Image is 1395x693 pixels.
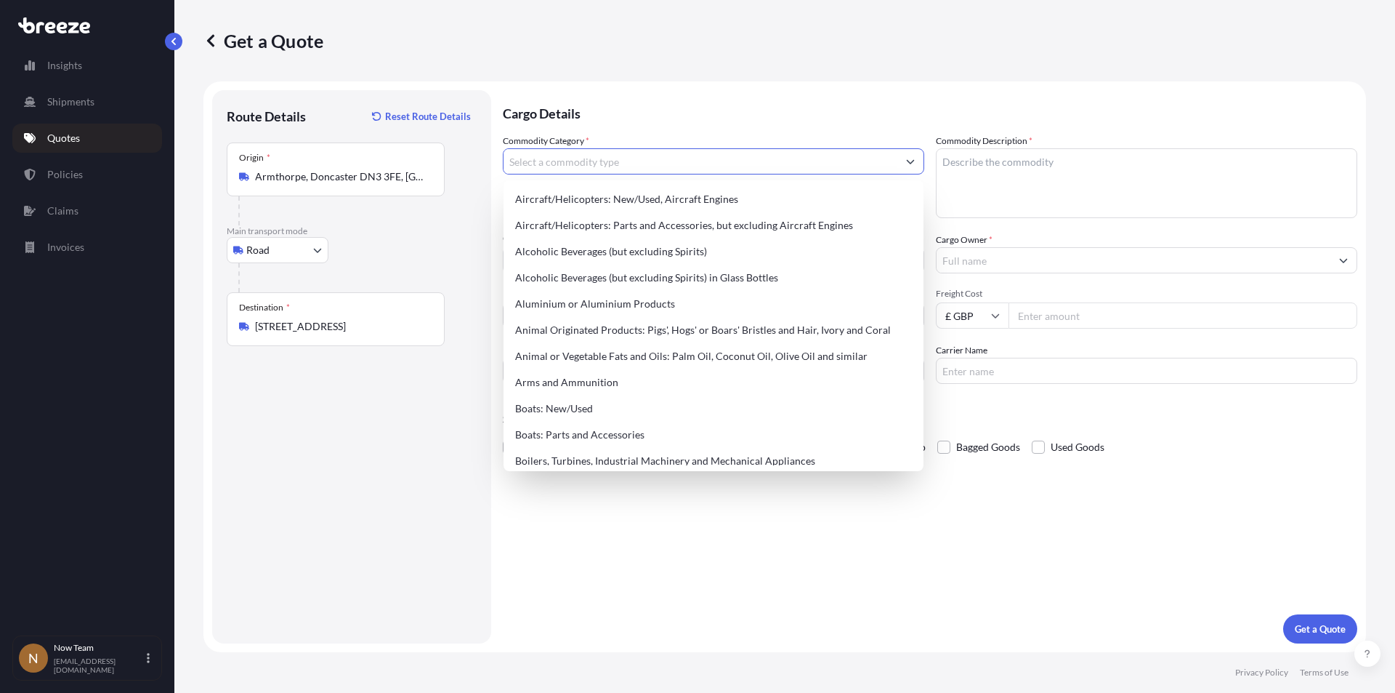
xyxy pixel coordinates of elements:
[239,302,290,313] div: Destination
[54,642,144,654] p: Now Team
[509,265,918,291] div: Alcoholic Beverages (but excluding Spirits) in Glass Bottles
[503,288,546,303] span: Load Type
[1330,247,1356,273] button: Show suggestions
[504,148,897,175] input: Select a commodity type
[239,152,270,164] div: Origin
[509,317,918,343] div: Animal Originated Products: Pigs', Hogs' or Boars' Bristles and Hair, Ivory and Coral
[509,396,918,422] div: Boats: New/Used
[227,225,477,237] p: Main transport mode
[47,131,80,145] p: Quotes
[47,58,82,73] p: Insights
[956,436,1020,458] span: Bagged Goods
[509,186,918,212] div: Aircraft/Helicopters: New/Used, Aircraft Engines
[246,243,270,257] span: Road
[1008,303,1357,329] input: Enter amount
[227,237,328,263] button: Select transport
[897,148,923,175] button: Show suggestions
[509,369,918,396] div: Arms and Ammunition
[255,319,426,334] input: Destination
[936,343,987,358] label: Carrier Name
[1235,667,1288,678] p: Privacy Policy
[47,240,84,255] p: Invoices
[509,343,918,369] div: Animal or Vegetable Fats and Oils: Palm Oil, Coconut Oil, Olive Oil and similar
[47,167,83,182] p: Policies
[1051,436,1104,458] span: Used Goods
[28,651,39,665] span: N
[385,109,471,124] p: Reset Route Details
[503,413,1357,425] p: Special Conditions
[203,29,323,52] p: Get a Quote
[503,343,575,358] label: Booking Reference
[936,134,1032,148] label: Commodity Description
[509,239,918,265] div: Alcoholic Beverages (but excluding Spirits)
[936,288,1357,300] span: Freight Cost
[255,169,426,184] input: Origin
[503,134,589,148] label: Commodity Category
[503,358,924,384] input: Your internal reference
[936,233,992,247] label: Cargo Owner
[509,291,918,317] div: Aluminium or Aluminium Products
[503,233,924,244] span: Commodity Value
[937,247,1330,273] input: Full name
[54,657,144,674] p: [EMAIL_ADDRESS][DOMAIN_NAME]
[47,204,78,218] p: Claims
[509,422,918,448] div: Boats: Parts and Accessories
[509,212,918,239] div: Aircraft/Helicopters: Parts and Accessories, but excluding Aircraft Engines
[1295,622,1346,636] p: Get a Quote
[503,90,1357,134] p: Cargo Details
[509,448,918,474] div: Boilers, Turbines, Industrial Machinery and Mechanical Appliances
[936,358,1357,384] input: Enter name
[1300,667,1348,678] p: Terms of Use
[227,108,306,125] p: Route Details
[47,95,94,109] p: Shipments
